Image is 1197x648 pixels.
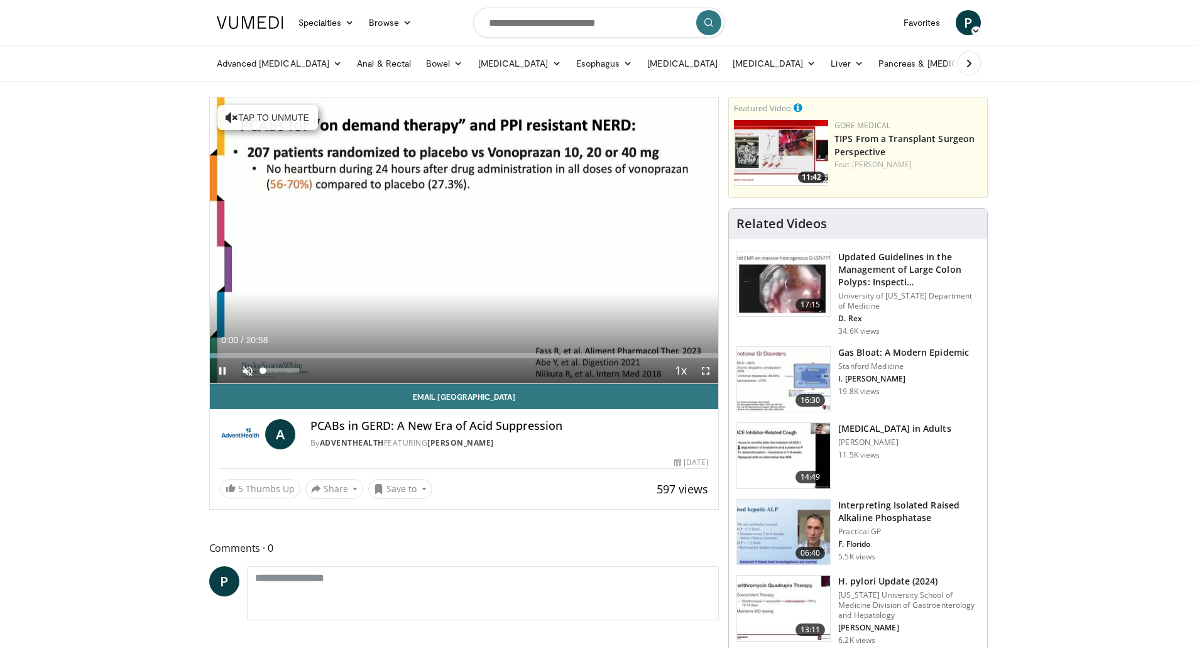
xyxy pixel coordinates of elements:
a: Esophagus [569,51,640,76]
a: Favorites [896,10,948,35]
h4: PCABs in GERD: A New Era of Acid Suppression [310,419,709,433]
a: [MEDICAL_DATA] [640,51,725,76]
button: Unmute [235,358,260,383]
a: AdventHealth [320,437,384,448]
img: 4003d3dc-4d84-4588-a4af-bb6b84f49ae6.150x105_q85_crop-smart_upscale.jpg [734,120,828,186]
a: P [956,10,981,35]
a: [MEDICAL_DATA] [471,51,569,76]
a: Gore Medical [834,120,890,131]
button: Share [305,479,364,499]
a: 16:30 Gas Bloat: A Modern Epidemic Stanford Medicine I. [PERSON_NAME] 19.8K views [736,346,980,413]
div: By FEATURING [310,437,709,449]
a: 14:49 [MEDICAL_DATA] in Adults [PERSON_NAME] 11.5K views [736,422,980,489]
div: Feat. [834,159,982,170]
span: 16:30 [795,394,826,407]
a: [PERSON_NAME] [852,159,912,170]
span: Comments 0 [209,540,719,556]
img: 6a4ee52d-0f16-480d-a1b4-8187386ea2ed.150x105_q85_crop-smart_upscale.jpg [737,500,830,565]
span: 11:42 [798,172,825,183]
a: [PERSON_NAME] [427,437,494,448]
p: [US_STATE] University School of Medicine Division of Gastroenterology and Hepatology [838,590,980,620]
img: AdventHealth [220,419,260,449]
h4: Related Videos [736,216,827,231]
p: D. Rex [838,314,980,324]
p: University of [US_STATE] Department of Medicine [838,291,980,311]
p: [PERSON_NAME] [838,437,951,448]
h3: Updated Guidelines in the Management of Large Colon Polyps: Inspecti… [838,251,980,288]
span: / [241,335,244,345]
p: Practical GP [838,527,980,537]
a: Email [GEOGRAPHIC_DATA] [210,384,719,409]
a: Browse [361,10,419,35]
h3: [MEDICAL_DATA] in Adults [838,422,951,435]
small: Featured Video [734,102,791,114]
a: 17:15 Updated Guidelines in the Management of Large Colon Polyps: Inspecti… University of [US_STA... [736,251,980,336]
button: Pause [210,358,235,383]
button: Tap to unmute [217,105,318,130]
button: Save to [368,479,432,499]
div: [DATE] [674,457,708,468]
h3: H. pylori Update (2024) [838,575,980,588]
h3: Gas Bloat: A Modern Epidemic [838,346,969,359]
a: 11:42 [734,120,828,186]
p: 5.5K views [838,552,875,562]
p: 6.2K views [838,635,875,645]
a: A [265,419,295,449]
div: Progress Bar [210,353,719,358]
p: 11.5K views [838,450,880,460]
a: 5 Thumbs Up [220,479,300,498]
img: VuMedi Logo [217,16,283,29]
input: Search topics, interventions [473,8,724,38]
p: [PERSON_NAME] [838,623,980,633]
span: 13:11 [795,623,826,636]
a: Pancreas & [MEDICAL_DATA] [871,51,1018,76]
p: I. [PERSON_NAME] [838,374,969,384]
span: 0:00 [221,335,238,345]
img: 11950cd4-d248-4755-8b98-ec337be04c84.150x105_q85_crop-smart_upscale.jpg [737,423,830,488]
span: 5 [238,483,243,495]
h3: Interpreting Isolated Raised Alkaline Phosphatase [838,499,980,524]
p: F. Florido [838,539,980,549]
span: 06:40 [795,547,826,559]
a: Advanced [MEDICAL_DATA] [209,51,350,76]
span: 597 views [657,481,708,497]
a: 06:40 Interpreting Isolated Raised Alkaline Phosphatase Practical GP F. Florido 5.5K views [736,499,980,566]
img: 94cbdef1-8024-4923-aeed-65cc31b5ce88.150x105_q85_crop-smart_upscale.jpg [737,576,830,641]
p: 19.8K views [838,387,880,397]
span: 17:15 [795,299,826,311]
div: Volume Level [263,368,299,373]
video-js: Video Player [210,97,719,384]
a: TIPS From a Transplant Surgeon Perspective [834,133,975,158]
a: Liver [823,51,870,76]
a: Bowel [418,51,470,76]
p: Stanford Medicine [838,361,969,371]
a: [MEDICAL_DATA] [725,51,823,76]
a: Anal & Rectal [349,51,418,76]
a: 13:11 H. pylori Update (2024) [US_STATE] University School of Medicine Division of Gastroenterolo... [736,575,980,645]
a: Specialties [291,10,362,35]
button: Fullscreen [693,358,718,383]
img: dfcfcb0d-b871-4e1a-9f0c-9f64970f7dd8.150x105_q85_crop-smart_upscale.jpg [737,251,830,317]
img: 480ec31d-e3c1-475b-8289-0a0659db689a.150x105_q85_crop-smart_upscale.jpg [737,347,830,412]
a: P [209,566,239,596]
span: 20:58 [246,335,268,345]
p: 34.6K views [838,326,880,336]
button: Playback Rate [668,358,693,383]
span: 14:49 [795,471,826,483]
